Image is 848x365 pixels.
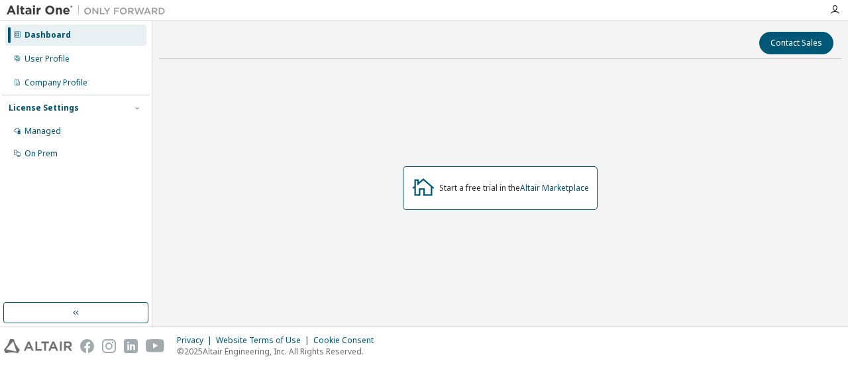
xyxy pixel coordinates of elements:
div: Website Terms of Use [216,335,313,346]
div: Managed [25,126,61,136]
div: Privacy [177,335,216,346]
div: License Settings [9,103,79,113]
img: altair_logo.svg [4,339,72,353]
div: Start a free trial in the [439,183,589,193]
div: Company Profile [25,78,87,88]
img: linkedin.svg [124,339,138,353]
img: instagram.svg [102,339,116,353]
img: youtube.svg [146,339,165,353]
a: Altair Marketplace [520,182,589,193]
div: User Profile [25,54,70,64]
img: Altair One [7,4,172,17]
img: facebook.svg [80,339,94,353]
p: © 2025 Altair Engineering, Inc. All Rights Reserved. [177,346,382,357]
div: Dashboard [25,30,71,40]
div: On Prem [25,148,58,159]
div: Cookie Consent [313,335,382,346]
button: Contact Sales [759,32,833,54]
